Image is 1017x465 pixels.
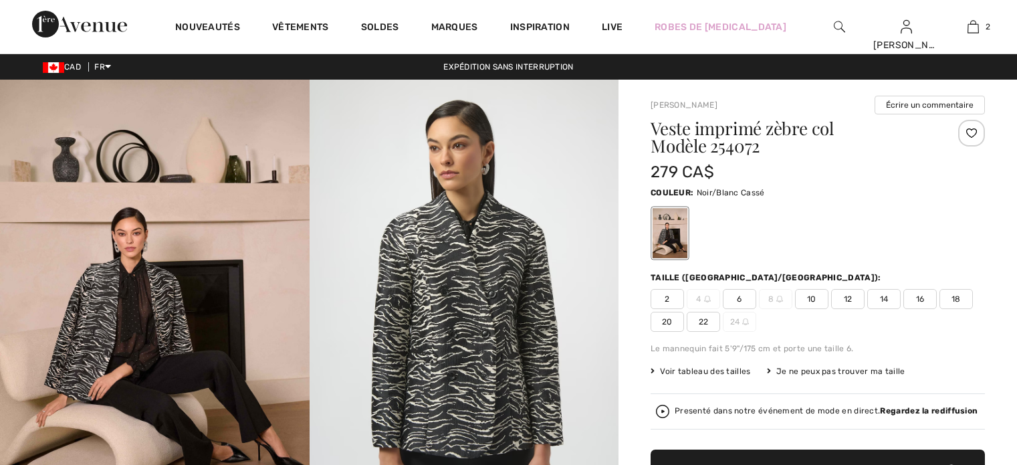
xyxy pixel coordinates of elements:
[687,289,720,309] span: 4
[272,21,329,35] a: Vêtements
[903,289,937,309] span: 16
[901,19,912,35] img: Mes infos
[704,296,711,302] img: ring-m.svg
[94,62,111,72] span: FR
[723,312,756,332] span: 24
[834,19,845,35] img: recherche
[43,62,86,72] span: CAD
[361,21,399,35] a: Soldes
[602,20,623,34] a: Live
[742,318,749,325] img: ring-m.svg
[939,289,973,309] span: 18
[510,21,570,35] span: Inspiration
[651,120,929,155] h1: Veste imprimé zèbre col Modèle 254072
[795,289,828,309] span: 10
[651,312,684,332] span: 20
[43,62,64,73] img: Canadian Dollar
[675,407,978,415] div: Presenté dans notre événement de mode en direct.
[831,289,865,309] span: 12
[651,188,693,197] span: Couleur:
[767,365,905,377] div: Je ne peux pas trouver ma taille
[880,406,978,415] strong: Regardez la rediffusion
[651,100,717,110] a: [PERSON_NAME]
[968,19,979,35] img: Mon panier
[759,289,792,309] span: 8
[651,289,684,309] span: 2
[651,272,884,284] div: Taille ([GEOGRAPHIC_DATA]/[GEOGRAPHIC_DATA]):
[875,96,985,114] button: Écrire un commentaire
[873,38,939,52] div: [PERSON_NAME]
[940,19,1006,35] a: 2
[651,163,714,181] span: 279 CA$
[32,11,127,37] img: 1ère Avenue
[776,296,783,302] img: ring-m.svg
[867,289,901,309] span: 14
[901,20,912,33] a: Se connecter
[986,21,990,33] span: 2
[651,343,985,355] div: Le mannequin fait 5'9"/175 cm et porte une taille 6.
[697,188,765,197] span: Noir/Blanc Cassé
[656,405,669,418] img: Regardez la rediffusion
[687,312,720,332] span: 22
[175,21,240,35] a: Nouveautés
[653,208,687,258] div: Noir/Blanc Cassé
[655,20,786,34] a: Robes de [MEDICAL_DATA]
[723,289,756,309] span: 6
[651,365,751,377] span: Voir tableau des tailles
[431,21,478,35] a: Marques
